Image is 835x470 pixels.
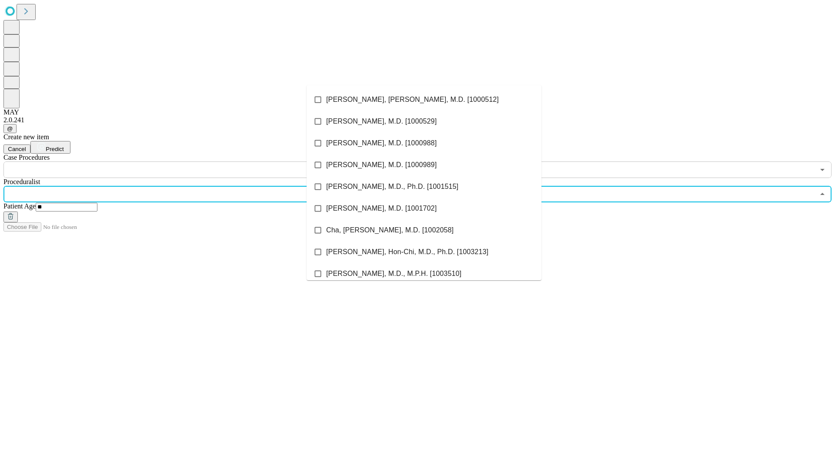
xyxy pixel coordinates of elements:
[3,124,17,133] button: @
[7,125,13,132] span: @
[816,188,828,200] button: Close
[326,116,437,127] span: [PERSON_NAME], M.D. [1000529]
[3,108,832,116] div: MAY
[30,141,70,154] button: Predict
[8,146,26,152] span: Cancel
[3,133,49,141] span: Create new item
[326,269,461,279] span: [PERSON_NAME], M.D., M.P.H. [1003510]
[3,144,30,154] button: Cancel
[46,146,63,152] span: Predict
[3,178,40,185] span: Proceduralist
[3,154,50,161] span: Scheduled Procedure
[326,160,437,170] span: [PERSON_NAME], M.D. [1000989]
[326,94,499,105] span: [PERSON_NAME], [PERSON_NAME], M.D. [1000512]
[326,225,454,235] span: Cha, [PERSON_NAME], M.D. [1002058]
[326,247,488,257] span: [PERSON_NAME], Hon-Chi, M.D., Ph.D. [1003213]
[326,181,458,192] span: [PERSON_NAME], M.D., Ph.D. [1001515]
[3,116,832,124] div: 2.0.241
[3,202,36,210] span: Patient Age
[326,203,437,214] span: [PERSON_NAME], M.D. [1001702]
[816,164,828,176] button: Open
[326,138,437,148] span: [PERSON_NAME], M.D. [1000988]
